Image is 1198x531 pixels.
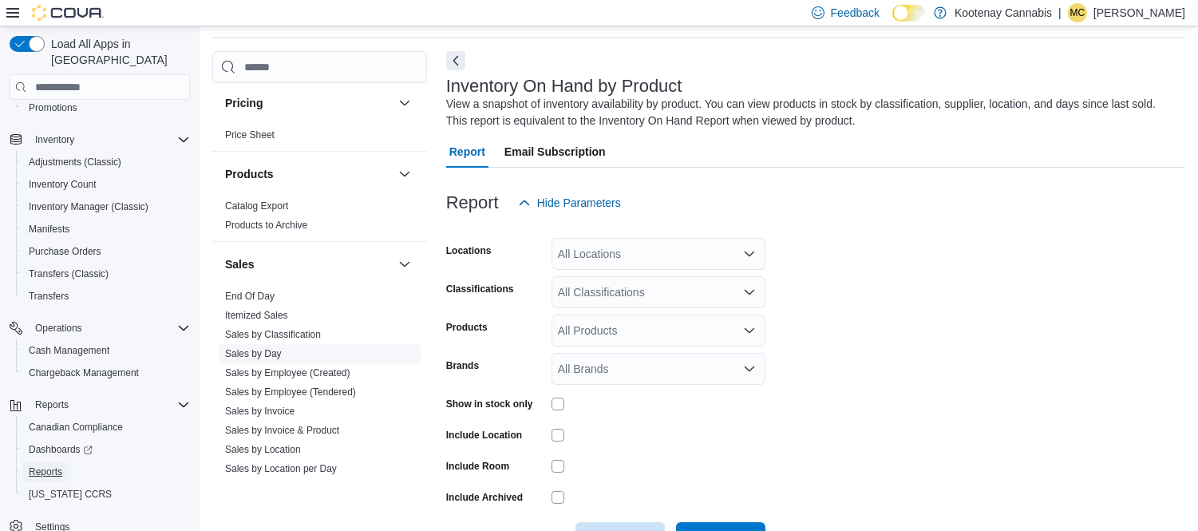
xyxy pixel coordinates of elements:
[446,429,522,442] label: Include Location
[449,136,485,168] span: Report
[225,129,275,141] span: Price Sheet
[22,153,128,172] a: Adjustments (Classic)
[22,462,190,481] span: Reports
[22,175,103,194] a: Inventory Count
[212,196,427,241] div: Products
[225,310,288,321] a: Itemized Sales
[225,291,275,302] a: End Of Day
[29,267,109,280] span: Transfers (Classic)
[29,178,97,191] span: Inventory Count
[446,244,492,257] label: Locations
[22,98,190,117] span: Promotions
[743,324,756,337] button: Open list of options
[225,200,288,212] span: Catalog Export
[831,5,880,21] span: Feedback
[29,395,190,414] span: Reports
[35,322,82,335] span: Operations
[446,359,479,372] label: Brands
[225,347,282,360] span: Sales by Day
[16,461,196,483] button: Reports
[446,460,509,473] label: Include Room
[22,242,190,261] span: Purchase Orders
[1070,3,1085,22] span: MC
[225,367,350,378] a: Sales by Employee (Created)
[225,328,321,341] span: Sales by Classification
[225,462,337,475] span: Sales by Location per Day
[29,245,101,258] span: Purchase Orders
[512,187,627,219] button: Hide Parameters
[1093,3,1185,22] p: [PERSON_NAME]
[22,242,108,261] a: Purchase Orders
[225,256,255,272] h3: Sales
[395,255,414,274] button: Sales
[29,367,139,379] span: Chargeback Management
[22,418,129,437] a: Canadian Compliance
[22,341,190,360] span: Cash Management
[35,398,69,411] span: Reports
[225,95,263,111] h3: Pricing
[29,101,77,114] span: Promotions
[16,438,196,461] a: Dashboards
[22,418,190,437] span: Canadian Compliance
[22,485,190,504] span: Washington CCRS
[22,264,115,283] a: Transfers (Classic)
[225,329,321,340] a: Sales by Classification
[16,97,196,119] button: Promotions
[22,485,118,504] a: [US_STATE] CCRS
[3,129,196,151] button: Inventory
[446,96,1177,129] div: View a snapshot of inventory availability by product. You can view products in stock by classific...
[22,287,75,306] a: Transfers
[743,286,756,299] button: Open list of options
[22,98,84,117] a: Promotions
[1068,3,1087,22] div: Melissa Chapman
[16,173,196,196] button: Inventory Count
[16,416,196,438] button: Canadian Compliance
[225,425,339,436] a: Sales by Invoice & Product
[892,5,926,22] input: Dark Mode
[16,285,196,307] button: Transfers
[537,195,621,211] span: Hide Parameters
[22,440,99,459] a: Dashboards
[395,93,414,113] button: Pricing
[29,319,190,338] span: Operations
[225,256,392,272] button: Sales
[446,283,514,295] label: Classifications
[45,36,190,68] span: Load All Apps in [GEOGRAPHIC_DATA]
[22,220,190,239] span: Manifests
[225,348,282,359] a: Sales by Day
[225,367,350,379] span: Sales by Employee (Created)
[225,386,356,398] a: Sales by Employee (Tendered)
[22,220,76,239] a: Manifests
[225,220,307,231] a: Products to Archive
[35,133,74,146] span: Inventory
[225,386,356,398] span: Sales by Employee (Tendered)
[743,363,756,375] button: Open list of options
[212,125,427,151] div: Pricing
[16,218,196,240] button: Manifests
[743,248,756,260] button: Open list of options
[225,406,295,417] a: Sales by Invoice
[29,466,62,478] span: Reports
[22,341,116,360] a: Cash Management
[446,398,533,410] label: Show in stock only
[22,153,190,172] span: Adjustments (Classic)
[22,175,190,194] span: Inventory Count
[225,200,288,212] a: Catalog Export
[446,77,682,96] h3: Inventory On Hand by Product
[3,394,196,416] button: Reports
[225,166,392,182] button: Products
[29,319,89,338] button: Operations
[16,362,196,384] button: Chargeback Management
[16,151,196,173] button: Adjustments (Classic)
[16,263,196,285] button: Transfers (Classic)
[955,3,1052,22] p: Kootenay Cannabis
[22,363,190,382] span: Chargeback Management
[22,197,190,216] span: Inventory Manager (Classic)
[22,287,190,306] span: Transfers
[22,363,145,382] a: Chargeback Management
[29,395,75,414] button: Reports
